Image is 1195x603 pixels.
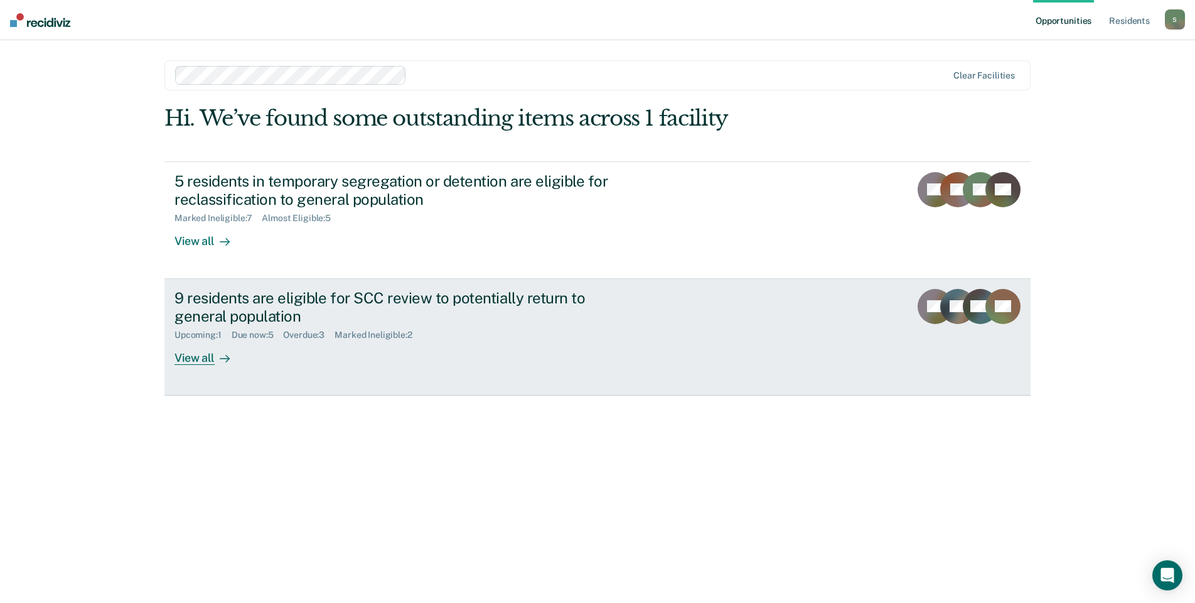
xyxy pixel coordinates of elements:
[174,330,232,340] div: Upcoming : 1
[232,330,284,340] div: Due now : 5
[953,70,1015,81] div: Clear facilities
[174,213,262,224] div: Marked Ineligible : 7
[283,330,335,340] div: Overdue : 3
[10,13,70,27] img: Recidiviz
[174,172,615,209] div: 5 residents in temporary segregation or detention are eligible for reclassification to general po...
[174,289,615,325] div: 9 residents are eligible for SCC review to potentially return to general population
[1165,9,1185,30] button: S
[164,161,1031,279] a: 5 residents in temporary segregation or detention are eligible for reclassification to general po...
[174,224,245,248] div: View all
[335,330,422,340] div: Marked Ineligible : 2
[1152,560,1182,590] div: Open Intercom Messenger
[174,340,245,365] div: View all
[262,213,341,224] div: Almost Eligible : 5
[164,106,857,131] div: Hi. We’ve found some outstanding items across 1 facility
[164,279,1031,396] a: 9 residents are eligible for SCC review to potentially return to general populationUpcoming:1Due ...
